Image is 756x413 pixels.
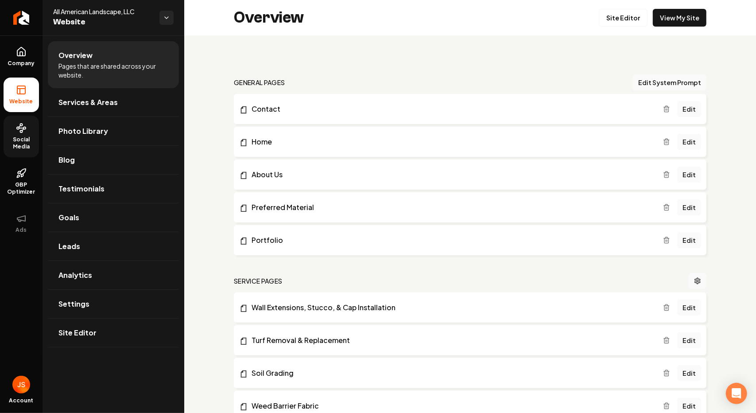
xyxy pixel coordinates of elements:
[4,181,39,195] span: GBP Optimizer
[239,302,663,313] a: Wall Extensions, Stucco, & Cap Installation
[58,270,92,281] span: Analytics
[48,175,179,203] a: Testimonials
[726,383,747,404] div: Open Intercom Messenger
[48,319,179,347] a: Site Editor
[13,11,30,25] img: Rebolt Logo
[12,376,30,394] img: Josh Sharman
[58,155,75,165] span: Blog
[4,136,39,150] span: Social Media
[239,202,663,213] a: Preferred Material
[234,78,285,87] h2: general pages
[48,88,179,117] a: Services & Areas
[48,232,179,261] a: Leads
[58,97,118,108] span: Services & Areas
[239,368,663,378] a: Soil Grading
[677,199,701,215] a: Edit
[677,332,701,348] a: Edit
[677,300,701,316] a: Edit
[53,7,152,16] span: All American Landscape, LLC
[677,101,701,117] a: Edit
[4,39,39,74] a: Company
[58,212,79,223] span: Goals
[4,206,39,241] button: Ads
[53,16,152,28] span: Website
[48,261,179,289] a: Analytics
[12,376,30,394] button: Open user button
[48,203,179,232] a: Goals
[234,9,304,27] h2: Overview
[239,136,663,147] a: Home
[58,327,97,338] span: Site Editor
[234,277,283,285] h2: Service Pages
[9,397,34,404] span: Account
[239,169,663,180] a: About Us
[239,335,663,346] a: Turf Removal & Replacement
[58,62,168,79] span: Pages that are shared across your website.
[653,9,706,27] a: View My Site
[239,104,663,114] a: Contact
[58,299,89,309] span: Settings
[4,116,39,157] a: Social Media
[677,134,701,150] a: Edit
[12,226,31,234] span: Ads
[58,50,93,61] span: Overview
[48,146,179,174] a: Blog
[4,161,39,203] a: GBP Optimizer
[58,241,80,252] span: Leads
[58,183,105,194] span: Testimonials
[4,60,39,67] span: Company
[677,167,701,183] a: Edit
[599,9,647,27] a: Site Editor
[58,126,108,136] span: Photo Library
[677,365,701,381] a: Edit
[48,290,179,318] a: Settings
[6,98,37,105] span: Website
[633,74,706,90] button: Edit System Prompt
[48,117,179,145] a: Photo Library
[239,235,663,245] a: Portfolio
[239,401,663,411] a: Weed Barrier Fabric
[677,232,701,248] a: Edit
